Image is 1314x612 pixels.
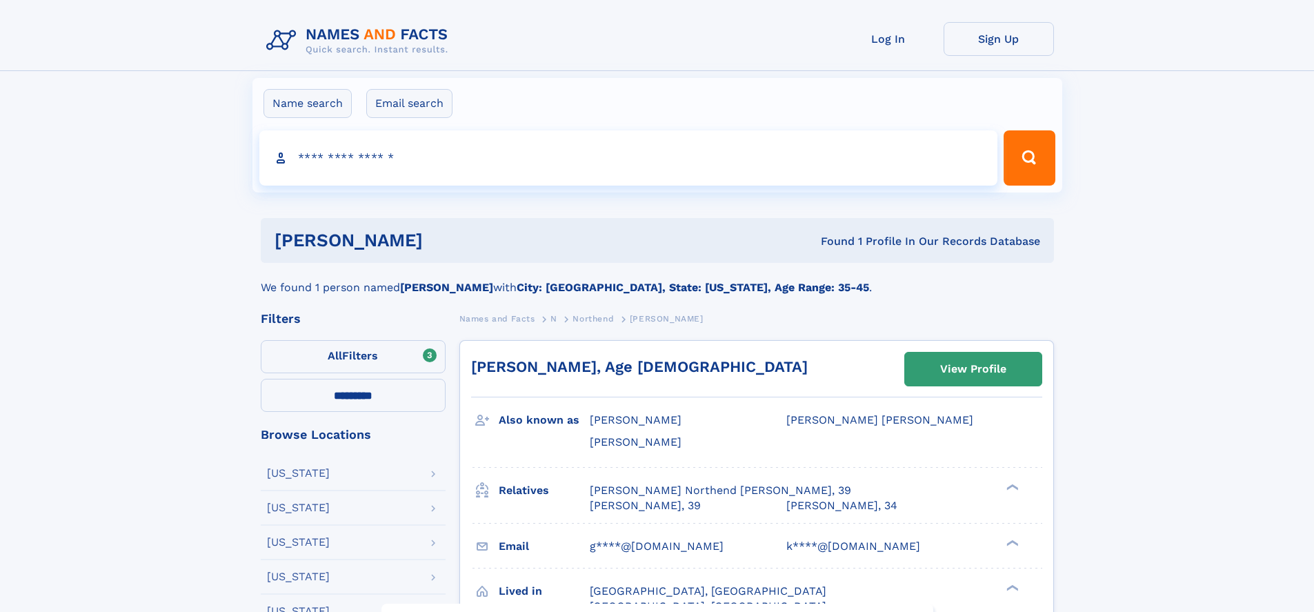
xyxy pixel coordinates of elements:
span: [GEOGRAPHIC_DATA], [GEOGRAPHIC_DATA] [590,584,826,598]
input: search input [259,130,998,186]
a: Names and Facts [459,310,535,327]
h1: [PERSON_NAME] [275,232,622,249]
div: ❯ [1003,583,1019,592]
h3: Email [499,535,590,558]
span: [PERSON_NAME] [590,435,681,448]
div: Browse Locations [261,428,446,441]
div: [US_STATE] [267,502,330,513]
span: All [328,349,342,362]
b: City: [GEOGRAPHIC_DATA], State: [US_STATE], Age Range: 35-45 [517,281,869,294]
div: We found 1 person named with . [261,263,1054,296]
a: View Profile [905,353,1042,386]
h3: Lived in [499,580,590,603]
a: Sign Up [944,22,1054,56]
b: [PERSON_NAME] [400,281,493,294]
a: Log In [833,22,944,56]
h3: Also known as [499,408,590,432]
span: Northend [573,314,614,324]
label: Name search [263,89,352,118]
div: Found 1 Profile In Our Records Database [621,234,1040,249]
span: N [550,314,557,324]
h3: Relatives [499,479,590,502]
button: Search Button [1004,130,1055,186]
a: [PERSON_NAME], Age [DEMOGRAPHIC_DATA] [471,358,808,375]
label: Filters [261,340,446,373]
div: ❯ [1003,538,1019,547]
a: N [550,310,557,327]
label: Email search [366,89,452,118]
div: [US_STATE] [267,537,330,548]
div: [US_STATE] [267,571,330,582]
span: [PERSON_NAME] [630,314,704,324]
span: [PERSON_NAME] [PERSON_NAME] [786,413,973,426]
span: [PERSON_NAME] [590,413,681,426]
div: View Profile [940,353,1006,385]
img: Logo Names and Facts [261,22,459,59]
a: [PERSON_NAME] Northend [PERSON_NAME], 39 [590,483,851,498]
div: Filters [261,313,446,325]
div: [US_STATE] [267,468,330,479]
a: [PERSON_NAME], 39 [590,498,701,513]
a: Northend [573,310,614,327]
div: ❯ [1003,482,1019,491]
a: [PERSON_NAME], 34 [786,498,897,513]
